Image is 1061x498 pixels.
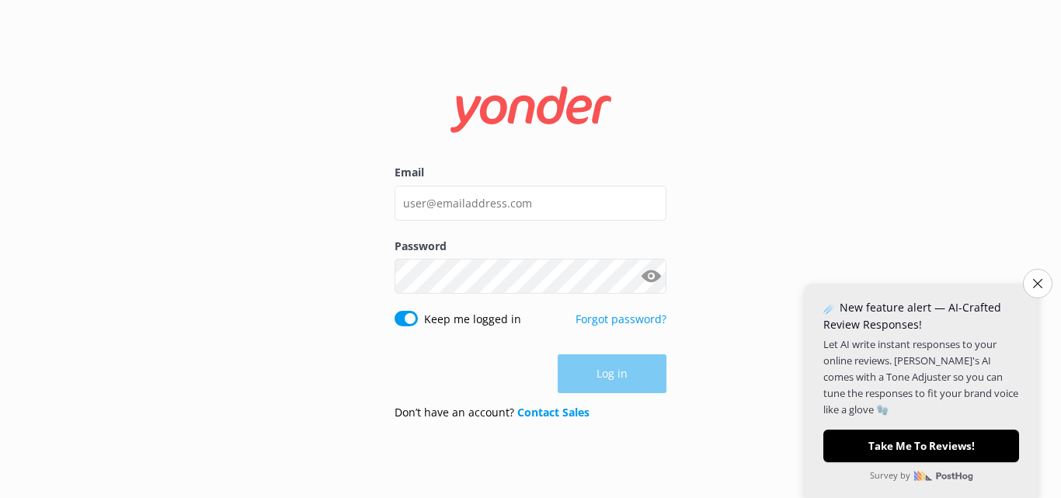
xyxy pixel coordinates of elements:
a: Contact Sales [517,405,590,420]
a: Forgot password? [576,312,666,326]
p: Don’t have an account? [395,404,590,421]
button: Show password [635,261,666,292]
label: Password [395,238,666,255]
label: Keep me logged in [424,311,521,328]
label: Email [395,164,666,181]
input: user@emailaddress.com [395,186,666,221]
